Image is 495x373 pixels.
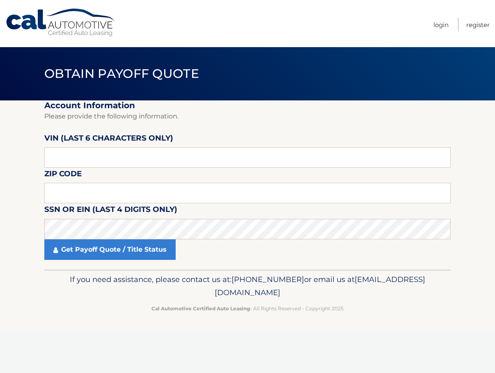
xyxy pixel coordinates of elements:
p: If you need assistance, please contact us at: or email us at [50,273,445,299]
a: Cal Automotive [5,8,116,37]
span: Obtain Payoff Quote [44,66,199,81]
span: [PHONE_NUMBER] [231,275,304,284]
a: Register [466,18,490,32]
a: Login [433,18,449,32]
strong: Cal Automotive Certified Auto Leasing [151,305,250,312]
a: Get Payoff Quote / Title Status [44,239,176,260]
h2: Account Information [44,100,451,111]
p: - All Rights Reserved - Copyright 2025 [50,304,445,313]
label: VIN (last 6 characters only) [44,132,173,147]
p: Please provide the following information. [44,111,451,122]
label: SSN or EIN (last 4 digits only) [44,203,177,218]
label: Zip Code [44,168,82,183]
